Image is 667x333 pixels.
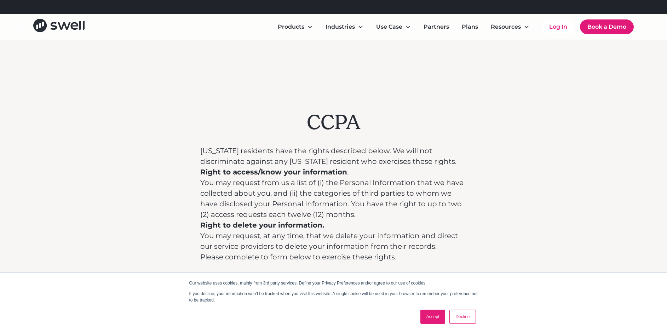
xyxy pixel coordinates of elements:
p: ‍ [200,262,467,273]
a: Log In [542,20,574,34]
p: If you decline, your information won’t be tracked when you visit this website. A single cookie wi... [189,291,478,303]
p: ‍ [200,220,467,230]
p: Please complete to form below to exercise these rights. [200,252,467,262]
p: Our website uses cookies, mainly from 3rd party services. Define your Privacy Preferences and/or ... [189,280,478,286]
div: Resources [485,20,535,34]
div: Industries [326,23,355,31]
a: Partners [418,20,455,34]
p: You may request from us a list of (i) the Personal Information that we have collected about you, ... [200,177,467,220]
strong: Right to access/know your information [200,168,347,176]
a: Decline [449,310,476,324]
p: You may request, at any time, that we delete your information and direct our service providers to... [200,230,467,252]
div: Industries [320,20,369,34]
div: Products [272,20,318,34]
a: Plans [456,20,484,34]
a: Accept [420,310,445,324]
div: Use Case [376,23,402,31]
a: home [33,19,85,35]
p: [US_STATE] residents have the rights described below. We will not discriminate against any [US_ST... [200,145,467,167]
div: Products [278,23,304,31]
h1: CCPA [307,110,360,134]
p: ‍ . [200,167,467,177]
a: Book a Demo [580,19,634,34]
div: Use Case [370,20,416,34]
strong: Right to delete your information. [200,221,324,229]
div: Resources [491,23,521,31]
